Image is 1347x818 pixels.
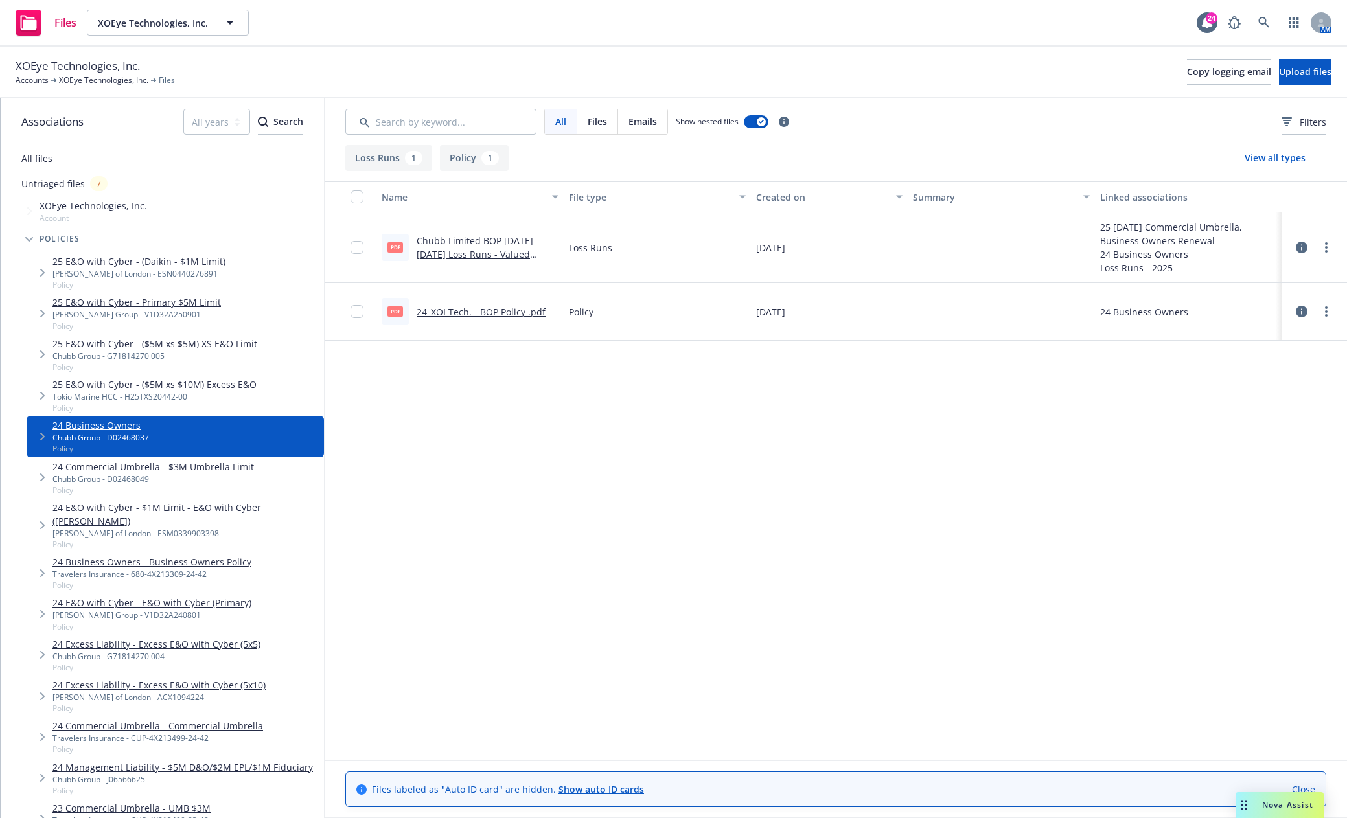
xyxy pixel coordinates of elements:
[345,109,536,135] input: Search by keyword...
[588,115,607,128] span: Files
[52,621,251,632] span: Policy
[52,774,313,785] div: Chubb Group - J06566625
[52,337,257,350] a: 25 E&O with Cyber - ($5M xs $5M) XS E&O Limit
[558,783,644,795] a: Show auto ID cards
[54,17,76,28] span: Files
[555,115,566,128] span: All
[1279,65,1331,78] span: Upload files
[52,402,257,413] span: Policy
[1100,190,1277,204] div: Linked associations
[16,74,49,86] a: Accounts
[52,391,257,402] div: Tokio Marine HCC - H25TXS20442-00
[1292,782,1315,796] a: Close
[52,801,211,815] a: 23 Commercial Umbrella - UMB $3M
[258,117,268,127] svg: Search
[52,555,251,569] a: 24 Business Owners - Business Owners Policy
[52,692,266,703] div: [PERSON_NAME] of London - ACX1094224
[417,306,546,318] a: 24_XOI Tech. - BOP Policy .pdf
[21,113,84,130] span: Associations
[52,637,260,651] a: 24 Excess Liability - Excess E&O with Cyber (5x5)
[52,361,257,372] span: Policy
[351,190,363,203] input: Select all
[351,241,363,254] input: Toggle Row Selected
[676,116,739,127] span: Show nested files
[1236,792,1324,818] button: Nova Assist
[756,241,785,255] span: [DATE]
[52,443,149,454] span: Policy
[908,181,1095,212] button: Summary
[52,321,221,332] span: Policy
[628,115,657,128] span: Emails
[52,678,266,692] a: 24 Excess Liability - Excess E&O with Cyber (5x10)
[40,235,80,243] span: Policies
[52,460,254,473] a: 24 Commercial Umbrella - $3M Umbrella Limit
[564,181,751,212] button: File type
[52,501,319,528] a: 24 E&O with Cyber - $1M Limit - E&O with Cyber ([PERSON_NAME])
[52,539,319,550] span: Policy
[16,58,140,74] span: XOEye Technologies, Inc.
[59,74,148,86] a: XOEye Technologies, Inc.
[52,432,149,443] div: Chubb Group - D02468037
[913,190,1076,204] div: Summary
[52,350,257,361] div: Chubb Group - G71814270 005
[1100,261,1277,275] div: Loss Runs - 2025
[52,744,263,755] span: Policy
[405,151,422,165] div: 1
[52,733,263,744] div: Travelers Insurance - CUP-4X213499-24-42
[52,662,260,673] span: Policy
[52,255,225,268] a: 25 E&O with Cyber - (Daikin - $1M Limit)
[417,234,539,274] a: Chubb Limited BOP [DATE] - [DATE] Loss Runs - Valued [DATE].pdf
[52,569,251,580] div: Travelers Insurance - 680-4X213309-24-42
[751,181,907,212] button: Created on
[52,528,319,539] div: [PERSON_NAME] of London - ESM0339903398
[387,242,403,252] span: pdf
[440,145,509,171] button: Policy
[52,609,251,620] div: [PERSON_NAME] Group - V1D32A240801
[52,760,313,774] a: 24 Management Liability - $5M D&O/$2M EPL/$1M Fiduciary
[1282,109,1326,135] button: Filters
[52,596,251,609] a: 24 E&O with Cyber - E&O with Cyber (Primary)
[1206,12,1217,24] div: 24
[382,190,544,204] div: Name
[258,109,303,135] button: SearchSearch
[1318,304,1334,319] a: more
[52,309,221,320] div: [PERSON_NAME] Group - V1D32A250901
[52,719,263,733] a: 24 Commercial Umbrella - Commercial Umbrella
[98,16,210,30] span: XOEye Technologies, Inc.
[376,181,564,212] button: Name
[1187,59,1271,85] button: Copy logging email
[21,177,85,190] a: Untriaged files
[351,305,363,318] input: Toggle Row Selected
[1300,115,1326,129] span: Filters
[1100,220,1277,247] div: 25 [DATE] Commercial Umbrella, Business Owners Renewal
[52,580,251,591] span: Policy
[387,306,403,316] span: pdf
[40,199,147,212] span: XOEye Technologies, Inc.
[1282,115,1326,129] span: Filters
[52,418,149,432] a: 24 Business Owners
[52,651,260,662] div: Chubb Group - G71814270 004
[52,279,225,290] span: Policy
[569,190,731,204] div: File type
[569,241,612,255] span: Loss Runs
[52,268,225,279] div: [PERSON_NAME] of London - ESN0440276891
[1100,247,1277,261] div: 24 Business Owners
[756,305,785,319] span: [DATE]
[87,10,249,36] button: XOEye Technologies, Inc.
[756,190,888,204] div: Created on
[52,295,221,309] a: 25 E&O with Cyber - Primary $5M Limit
[1221,10,1247,36] a: Report a Bug
[159,74,175,86] span: Files
[1279,59,1331,85] button: Upload files
[21,152,52,165] a: All files
[1095,181,1282,212] button: Linked associations
[345,145,432,171] button: Loss Runs
[52,484,254,495] span: Policy
[1187,65,1271,78] span: Copy logging email
[1281,10,1307,36] a: Switch app
[1224,145,1326,171] button: View all types
[1262,799,1313,810] span: Nova Assist
[1100,305,1188,319] div: 24 Business Owners
[40,212,147,223] span: Account
[569,305,593,319] span: Policy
